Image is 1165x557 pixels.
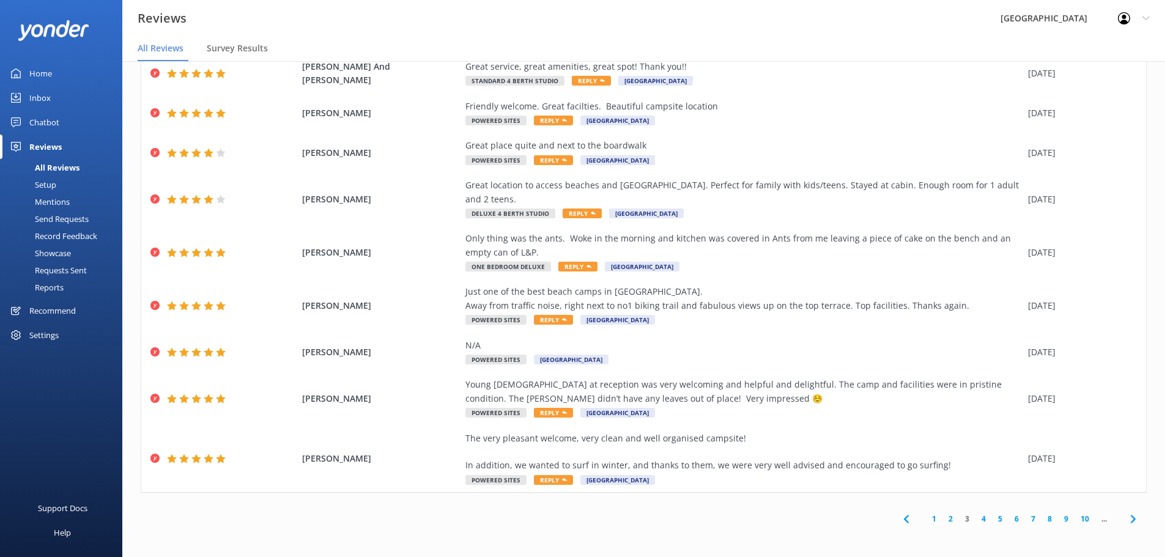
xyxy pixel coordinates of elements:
[465,139,1022,152] div: Great place quite and next to the boardwalk
[465,232,1022,259] div: Only thing was the ants. Woke in the morning and kitchen was covered in Ants from me leaving a pi...
[580,408,655,418] span: [GEOGRAPHIC_DATA]
[465,208,555,218] span: Deluxe 4 Berth Studio
[302,299,460,312] span: [PERSON_NAME]
[302,452,460,465] span: [PERSON_NAME]
[7,227,122,245] a: Record Feedback
[534,355,608,364] span: [GEOGRAPHIC_DATA]
[1028,146,1131,160] div: [DATE]
[1058,513,1074,525] a: 9
[7,262,122,279] a: Requests Sent
[7,245,71,262] div: Showcase
[534,116,573,125] span: Reply
[465,378,1022,405] div: Young [DEMOGRAPHIC_DATA] at reception was very welcoming and helpful and delightful. The camp and...
[465,262,551,271] span: One Bedroom Deluxe
[7,210,89,227] div: Send Requests
[1095,513,1113,525] span: ...
[534,475,573,485] span: Reply
[29,86,51,110] div: Inbox
[558,262,597,271] span: Reply
[1041,513,1058,525] a: 8
[1028,67,1131,80] div: [DATE]
[29,110,59,135] div: Chatbot
[7,279,64,296] div: Reports
[465,60,1022,73] div: Great service, great amenities, great spot! Thank you!!
[1028,193,1131,206] div: [DATE]
[7,210,122,227] a: Send Requests
[580,155,655,165] span: [GEOGRAPHIC_DATA]
[465,100,1022,113] div: Friendly welcome. Great facilties. Beautiful campsite location
[302,392,460,405] span: [PERSON_NAME]
[959,513,975,525] a: 3
[207,42,268,54] span: Survey Results
[465,285,1022,312] div: Just one of the best beach camps in [GEOGRAPHIC_DATA]. Away from traffic noise, right next to no1...
[7,245,122,262] a: Showcase
[7,176,56,193] div: Setup
[618,76,693,86] span: [GEOGRAPHIC_DATA]
[580,116,655,125] span: [GEOGRAPHIC_DATA]
[7,176,122,193] a: Setup
[942,513,959,525] a: 2
[29,323,59,347] div: Settings
[7,262,87,279] div: Requests Sent
[580,475,655,485] span: [GEOGRAPHIC_DATA]
[465,76,564,86] span: Standard 4 Berth Studio
[38,496,87,520] div: Support Docs
[580,315,655,325] span: [GEOGRAPHIC_DATA]
[926,513,942,525] a: 1
[1028,299,1131,312] div: [DATE]
[534,315,573,325] span: Reply
[7,227,97,245] div: Record Feedback
[1008,513,1025,525] a: 6
[7,193,70,210] div: Mentions
[992,513,1008,525] a: 5
[1028,345,1131,359] div: [DATE]
[1025,513,1041,525] a: 7
[29,61,52,86] div: Home
[609,208,684,218] span: [GEOGRAPHIC_DATA]
[605,262,679,271] span: [GEOGRAPHIC_DATA]
[465,432,1022,473] div: The very pleasant welcome, very clean and well organised campsite! In addition, we wanted to surf...
[465,408,527,418] span: Powered Sites
[7,193,122,210] a: Mentions
[7,159,122,176] a: All Reviews
[465,155,527,165] span: Powered Sites
[302,106,460,120] span: [PERSON_NAME]
[1028,392,1131,405] div: [DATE]
[563,208,602,218] span: Reply
[975,513,992,525] a: 4
[302,193,460,206] span: [PERSON_NAME]
[465,475,527,485] span: Powered Sites
[465,355,527,364] span: Powered Sites
[302,345,460,359] span: [PERSON_NAME]
[1074,513,1095,525] a: 10
[18,20,89,40] img: yonder-white-logo.png
[1028,106,1131,120] div: [DATE]
[534,408,573,418] span: Reply
[54,520,71,545] div: Help
[465,116,527,125] span: Powered Sites
[7,279,122,296] a: Reports
[29,135,62,159] div: Reviews
[302,146,460,160] span: [PERSON_NAME]
[302,246,460,259] span: [PERSON_NAME]
[572,76,611,86] span: Reply
[302,60,460,87] span: [PERSON_NAME] And [PERSON_NAME]
[138,9,187,28] h3: Reviews
[465,315,527,325] span: Powered Sites
[7,159,80,176] div: All Reviews
[1028,452,1131,465] div: [DATE]
[465,339,1022,352] div: N/A
[138,42,183,54] span: All Reviews
[29,298,76,323] div: Recommend
[534,155,573,165] span: Reply
[465,179,1022,206] div: Great location to access beaches and [GEOGRAPHIC_DATA]. Perfect for family with kids/teens. Staye...
[1028,246,1131,259] div: [DATE]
